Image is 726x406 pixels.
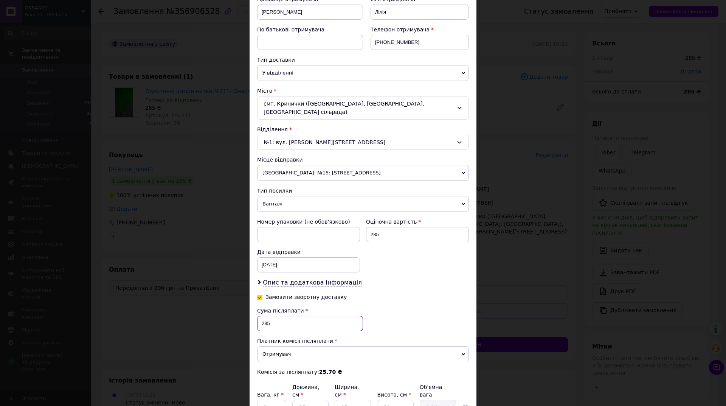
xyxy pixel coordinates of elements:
span: Місце відправки [257,157,303,163]
label: Ширина, см [335,384,359,398]
div: Номер упаковки (не обов'язково) [257,218,360,226]
span: Сума післяплати [257,308,304,314]
span: По батькові отримувача [257,26,324,33]
span: Тип доставки [257,57,295,63]
b: 25.70 ₴ [319,369,342,375]
div: Об'ємна вага [420,383,456,398]
label: Вага, кг [257,392,284,398]
div: Комісія за післяплату: [257,368,469,376]
label: Довжина, см [292,384,320,398]
span: [GEOGRAPHIC_DATA]: №15: [STREET_ADDRESS] [257,165,469,181]
span: Вантаж [257,196,469,212]
span: Опис та додаткова інформація [263,279,362,286]
label: Висота, см [377,392,411,398]
span: Телефон отримувача [371,26,430,33]
div: Дата відправки [257,248,360,256]
div: смт. Кринички ([GEOGRAPHIC_DATA], [GEOGRAPHIC_DATA]. [GEOGRAPHIC_DATA] сільрада) [257,96,469,120]
span: Отримувач [257,346,469,362]
div: Відділення [257,126,469,133]
span: Тип посилки [257,188,292,194]
span: Платник комісії післяплати [257,338,333,344]
input: +380 [371,35,469,50]
div: Замовити зворотну доставку [265,294,347,300]
div: №1: вул. [PERSON_NAME][STREET_ADDRESS] [257,135,469,150]
div: Оціночна вартість [366,218,469,226]
div: Місто [257,87,469,95]
span: У відділенні [257,65,469,81]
